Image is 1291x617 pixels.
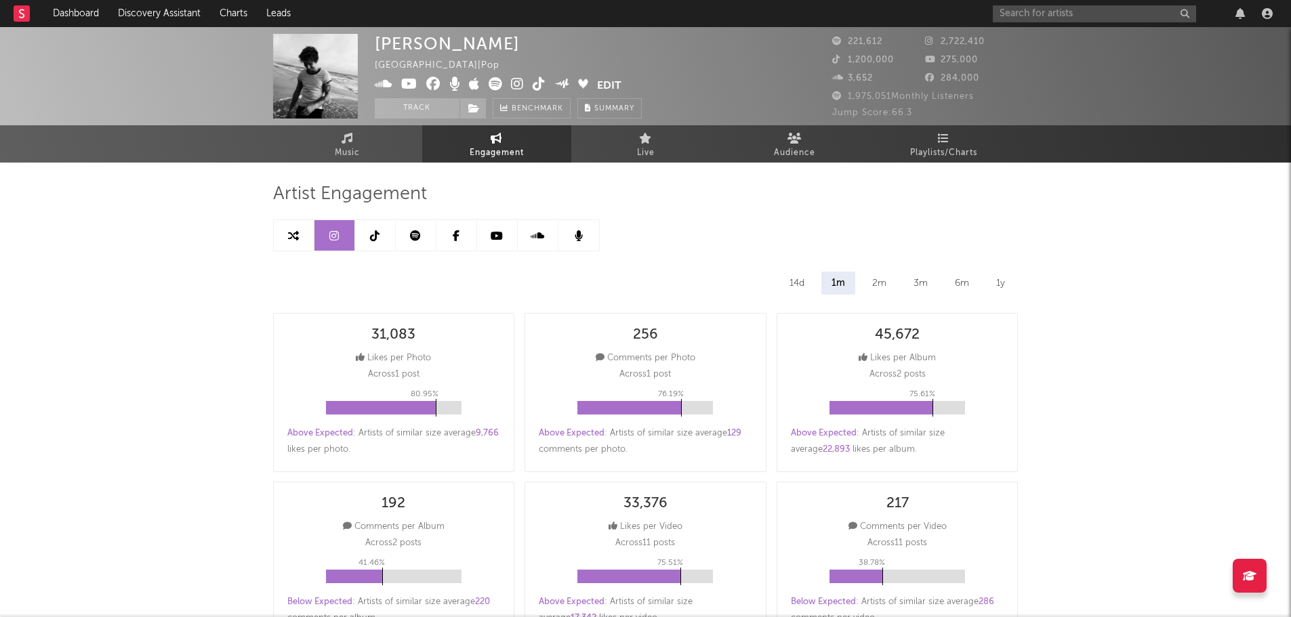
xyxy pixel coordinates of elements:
[720,125,869,163] a: Audience
[365,535,422,551] p: Across 2 posts
[925,56,978,64] span: 275,000
[539,597,604,606] span: Above Expected
[539,429,604,438] span: Above Expected
[859,555,885,571] p: 38.78 %
[791,597,856,606] span: Below Expected
[657,555,683,571] p: 75.51 %
[821,272,855,295] div: 1m
[615,535,675,551] p: Across 11 posts
[832,92,974,101] span: 1,975,051 Monthly Listeners
[909,386,935,402] p: 75.61 %
[287,429,353,438] span: Above Expected
[862,272,897,295] div: 2m
[609,519,682,535] div: Likes per Video
[727,429,741,438] span: 129
[823,445,850,454] span: 22,893
[886,496,909,512] div: 217
[594,105,634,112] span: Summary
[623,496,668,512] div: 33,376
[869,366,926,383] p: Across 2 posts
[375,58,515,74] div: [GEOGRAPHIC_DATA] | Pop
[596,350,695,366] div: Comments per Photo
[925,74,979,83] span: 284,000
[493,98,571,119] a: Benchmark
[791,425,1004,458] div: : Artists of similar size average likes per album .
[273,125,422,163] a: Music
[475,597,490,606] span: 220
[910,145,977,161] span: Playlists/Charts
[945,272,979,295] div: 6m
[375,98,459,119] button: Track
[925,37,985,46] span: 2,722,410
[658,386,684,402] p: 76.19 %
[375,34,520,54] div: [PERSON_NAME]
[343,519,445,535] div: Comments per Album
[832,37,882,46] span: 221,612
[577,98,642,119] button: Summary
[470,145,524,161] span: Engagement
[903,272,938,295] div: 3m
[867,535,927,551] p: Across 11 posts
[273,186,427,203] span: Artist Engagement
[619,366,671,383] p: Across 1 post
[993,5,1196,22] input: Search for artists
[411,386,438,402] p: 80.95 %
[637,145,655,161] span: Live
[597,77,621,94] button: Edit
[869,125,1019,163] a: Playlists/Charts
[832,108,912,117] span: Jump Score: 66.3
[832,74,873,83] span: 3,652
[774,145,815,161] span: Audience
[476,429,499,438] span: 9,766
[875,327,920,343] div: 45,672
[382,496,405,512] div: 192
[859,350,936,366] div: Likes per Album
[848,519,947,535] div: Comments per Video
[356,350,431,366] div: Likes per Photo
[287,425,501,458] div: : Artists of similar size average likes per photo .
[368,366,419,383] p: Across 1 post
[371,327,415,343] div: 31,083
[791,429,857,438] span: Above Expected
[633,327,658,343] div: 256
[779,272,815,295] div: 14d
[422,125,571,163] a: Engagement
[358,555,385,571] p: 41.46 %
[335,145,360,161] span: Music
[512,101,563,117] span: Benchmark
[571,125,720,163] a: Live
[287,597,352,606] span: Below Expected
[986,272,1015,295] div: 1y
[832,56,894,64] span: 1,200,000
[539,425,752,458] div: : Artists of similar size average comments per photo .
[979,597,994,606] span: 286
